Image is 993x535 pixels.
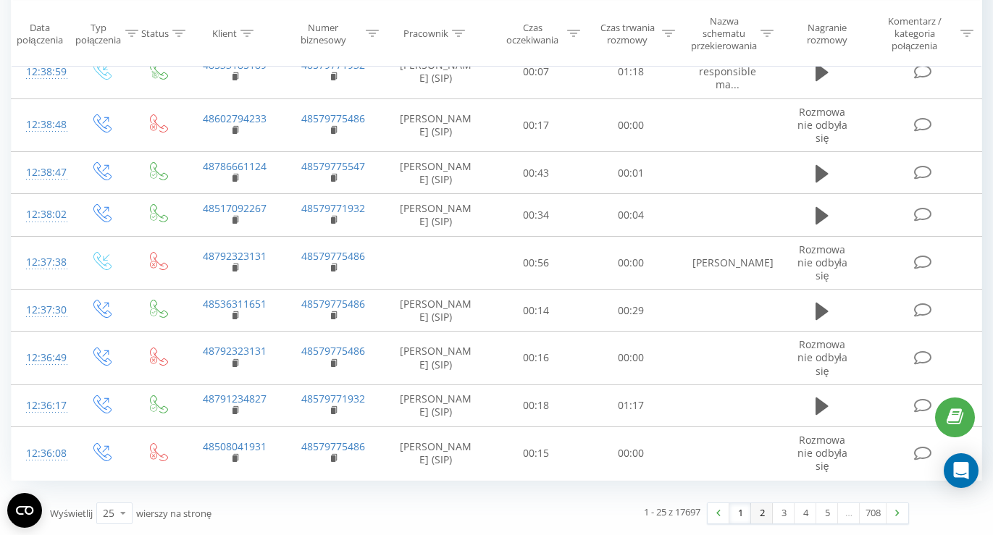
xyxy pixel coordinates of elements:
td: 00:00 [584,98,679,152]
span: wierszy na stronę [136,507,211,520]
td: 00:00 [584,427,679,481]
td: 00:43 [489,152,584,194]
a: 2 [751,503,773,523]
div: Open Intercom Messenger [944,453,979,488]
div: … [838,503,860,523]
span: Ringostat responsible ma... [699,51,756,91]
a: 48602794233 [203,111,267,125]
td: 00:18 [489,384,584,426]
td: 00:04 [584,194,679,236]
a: 48792323131 [203,344,267,358]
div: 12:38:48 [26,111,57,139]
div: 12:38:02 [26,201,57,229]
td: 01:17 [584,384,679,426]
td: [PERSON_NAME] (SIP) [382,98,489,152]
div: Pracownik [403,28,448,40]
td: [PERSON_NAME] (SIP) [382,332,489,385]
a: 48536311651 [203,297,267,311]
span: Rozmowa nie odbyła się [797,243,847,282]
td: 00:29 [584,290,679,332]
a: 708 [860,503,887,523]
div: Klient [212,28,237,40]
td: 00:01 [584,152,679,194]
div: Komentarz / kategoria połączenia [872,15,957,52]
div: 12:38:47 [26,159,57,187]
div: 25 [103,506,114,521]
div: 12:36:08 [26,439,57,468]
a: 48791234827 [203,392,267,405]
td: [PERSON_NAME] (SIP) [382,152,489,194]
a: 48579775486 [301,344,365,358]
div: 12:36:17 [26,392,57,420]
a: 48579775547 [301,159,365,173]
div: Typ połączenia [75,21,121,46]
td: [PERSON_NAME] [678,236,776,290]
td: 00:56 [489,236,584,290]
td: 00:00 [584,332,679,385]
td: [PERSON_NAME] (SIP) [382,194,489,236]
a: 1 [729,503,751,523]
div: 1 - 25 z 17697 [644,505,700,519]
div: Czas trwania rozmowy [597,21,658,46]
a: 4 [795,503,816,523]
div: 12:37:30 [26,296,57,324]
div: Czas oczekiwania [502,21,563,46]
td: 00:34 [489,194,584,236]
a: 48579771932 [301,201,365,215]
td: [PERSON_NAME] (SIP) [382,46,489,99]
div: 12:36:49 [26,344,57,372]
div: 12:37:38 [26,248,57,277]
a: 48579771932 [301,392,365,405]
a: 48579775486 [301,439,365,453]
a: 48508041931 [203,439,267,453]
td: [PERSON_NAME] (SIP) [382,427,489,481]
button: Open CMP widget [7,493,42,528]
a: 48786661124 [203,159,267,173]
span: Rozmowa nie odbyła się [797,433,847,473]
a: 48517092267 [203,201,267,215]
td: 00:14 [489,290,584,332]
td: [PERSON_NAME] (SIP) [382,384,489,426]
div: Nazwa schematu przekierowania [691,15,757,52]
td: 01:18 [584,46,679,99]
a: 48579775486 [301,249,365,263]
div: Data połączenia [12,21,68,46]
span: Rozmowa nie odbyła się [797,337,847,377]
a: 48579775486 [301,297,365,311]
td: 00:17 [489,98,584,152]
a: 48579775486 [301,111,365,125]
div: Status [141,28,169,40]
td: [PERSON_NAME] (SIP) [382,290,489,332]
td: 00:15 [489,427,584,481]
a: 48792323131 [203,249,267,263]
div: 12:38:59 [26,58,57,86]
td: 00:00 [584,236,679,290]
td: 00:16 [489,332,584,385]
div: Numer biznesowy [284,21,362,46]
a: 5 [816,503,838,523]
td: 00:07 [489,46,584,99]
a: 3 [773,503,795,523]
div: Nagranie rozmowy [790,21,865,46]
span: Rozmowa nie odbyła się [797,105,847,145]
span: Wyświetlij [50,507,93,520]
